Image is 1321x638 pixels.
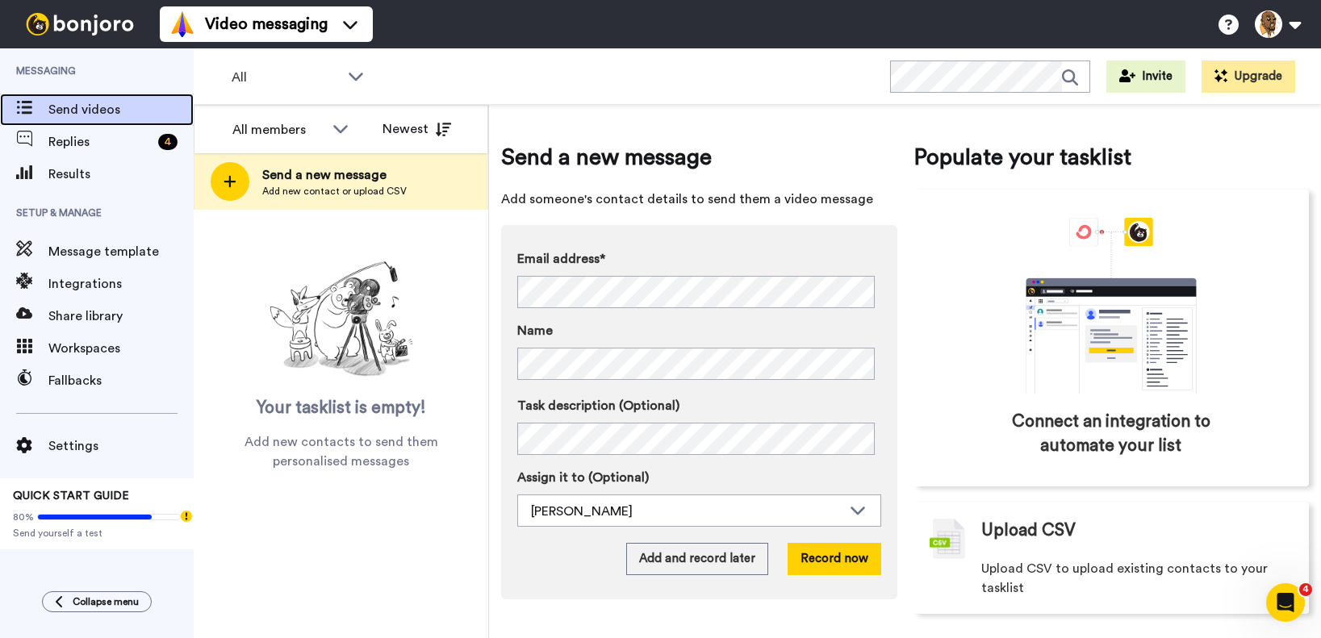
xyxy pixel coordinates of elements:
button: Collapse menu [42,591,152,612]
span: Your tasklist is empty! [257,396,426,420]
span: QUICK START GUIDE [13,490,129,502]
span: All [232,68,340,87]
span: Fallbacks [48,371,194,390]
div: [PERSON_NAME] [531,502,842,521]
label: Assign it to (Optional) [517,468,881,487]
label: Task description (Optional) [517,396,881,415]
span: 80% [13,511,34,523]
span: Add new contact or upload CSV [262,185,407,198]
span: 4 [1299,583,1312,596]
span: Upload CSV to upload existing contacts to your tasklist [981,559,1294,598]
span: Add new contacts to send them personalised messages [218,432,464,471]
span: Send yourself a test [13,527,181,540]
iframe: Intercom live chat [1266,583,1305,622]
span: Collapse menu [73,595,139,608]
div: 4 [158,134,178,150]
img: bj-logo-header-white.svg [19,13,140,35]
label: Email address* [517,249,881,269]
button: Add and record later [626,543,768,575]
button: Newest [370,113,463,145]
span: Upload CSV [981,519,1076,543]
button: Upgrade [1202,60,1295,93]
span: Populate your tasklist [913,141,1310,173]
span: Share library [48,306,194,326]
span: Integrations [48,274,194,294]
img: ready-set-action.png [261,255,422,384]
span: Add someone's contact details to send them a video message [501,190,897,209]
button: Record now [788,543,881,575]
span: Results [48,165,194,184]
span: Connect an integration to automate your list [982,410,1241,458]
span: Name [517,321,553,340]
img: vm-color.svg [169,11,195,37]
span: Replies [48,132,152,152]
span: Send videos [48,100,194,119]
button: Invite [1106,60,1185,93]
div: Tooltip anchor [179,509,194,523]
span: Video messaging [205,13,328,35]
img: csv-grey.png [930,519,965,559]
div: All members [232,120,324,140]
span: Send a new message [501,141,897,173]
span: Settings [48,436,194,456]
span: Workspaces [48,339,194,358]
div: animation [990,218,1232,394]
span: Message template [48,242,194,261]
span: Send a new message [262,165,407,185]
